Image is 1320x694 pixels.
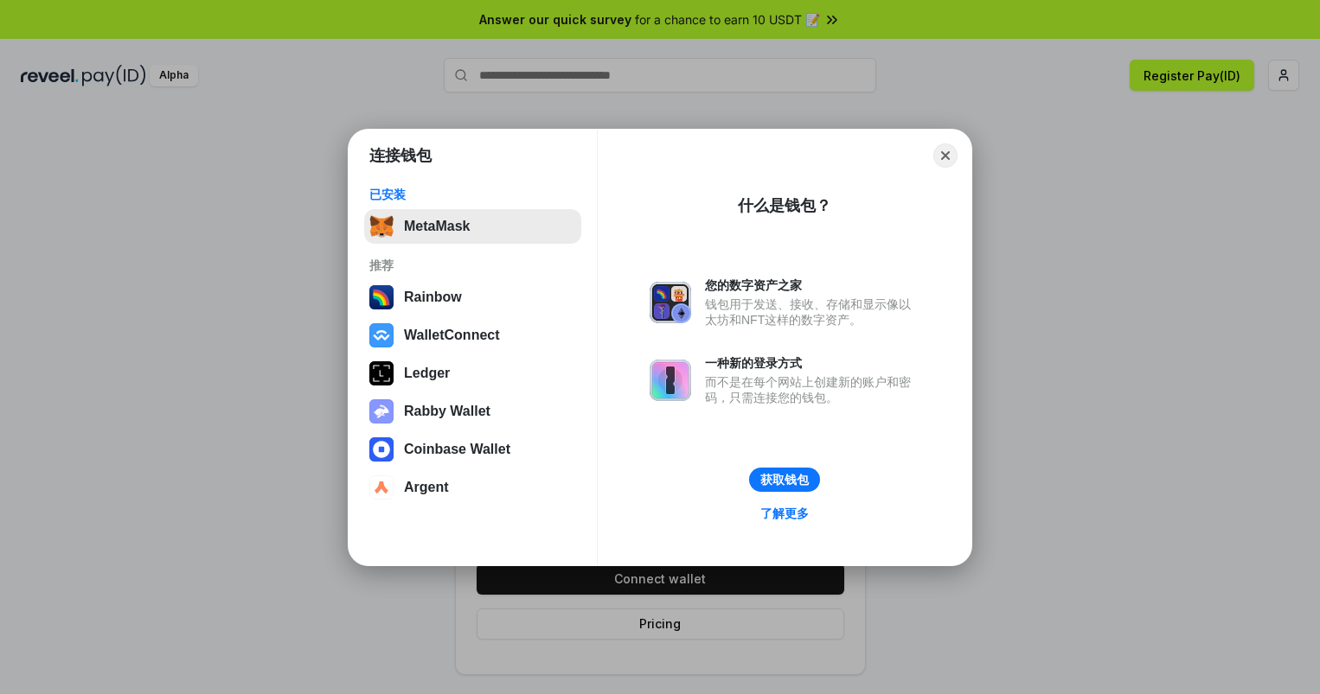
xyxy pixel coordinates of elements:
div: 已安装 [369,187,576,202]
img: svg+xml,%3Csvg%20xmlns%3D%22http%3A%2F%2Fwww.w3.org%2F2000%2Fsvg%22%20fill%3D%22none%22%20viewBox... [369,399,394,423]
button: 获取钱包 [749,468,820,492]
div: Rainbow [404,290,462,305]
button: Rabby Wallet [364,394,581,429]
div: 一种新的登录方式 [705,355,920,371]
div: 了解更多 [760,506,809,521]
button: Coinbase Wallet [364,432,581,467]
img: svg+xml,%3Csvg%20xmlns%3D%22http%3A%2F%2Fwww.w3.org%2F2000%2Fsvg%22%20fill%3D%22none%22%20viewBox... [650,282,691,323]
div: Ledger [404,366,450,381]
img: svg+xml,%3Csvg%20fill%3D%22none%22%20height%3D%2233%22%20viewBox%3D%220%200%2035%2033%22%20width%... [369,214,394,239]
div: 您的数字资产之家 [705,277,920,293]
div: 推荐 [369,258,576,273]
div: Argent [404,480,449,495]
div: 什么是钱包？ [738,195,831,216]
div: 获取钱包 [760,472,809,487]
button: Ledger [364,356,581,391]
button: Close [933,143,958,168]
div: Rabby Wallet [404,404,490,419]
button: MetaMask [364,209,581,244]
img: svg+xml,%3Csvg%20xmlns%3D%22http%3A%2F%2Fwww.w3.org%2F2000%2Fsvg%22%20width%3D%2228%22%20height%3... [369,361,394,385]
a: 了解更多 [750,502,819,525]
img: svg+xml,%3Csvg%20xmlns%3D%22http%3A%2F%2Fwww.w3.org%2F2000%2Fsvg%22%20fill%3D%22none%22%20viewBox... [650,360,691,401]
div: MetaMask [404,219,470,234]
button: WalletConnect [364,318,581,353]
div: Coinbase Wallet [404,442,510,457]
div: 而不是在每个网站上创建新的账户和密码，只需连接您的钱包。 [705,374,920,405]
div: 钱包用于发送、接收、存储和显示像以太坊和NFT这样的数字资产。 [705,296,920,328]
img: svg+xml,%3Csvg%20width%3D%2228%22%20height%3D%2228%22%20viewBox%3D%220%200%2028%2028%22%20fill%3D... [369,323,394,347]
img: svg+xml,%3Csvg%20width%3D%2228%22%20height%3D%2228%22%20viewBox%3D%220%200%2028%2028%22%20fill%3D... [369,437,394,462]
img: svg+xml,%3Csvg%20width%3D%22120%22%20height%3D%22120%22%20viewBox%3D%220%200%20120%20120%22%20fil... [369,285,394,309]
div: WalletConnect [404,328,500,343]
button: Argent [364,470,581,505]
img: svg+xml,%3Csvg%20width%3D%2228%22%20height%3D%2228%22%20viewBox%3D%220%200%2028%2028%22%20fill%3D... [369,475,394,500]
h1: 连接钱包 [369,145,432,166]
button: Rainbow [364,280,581,315]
